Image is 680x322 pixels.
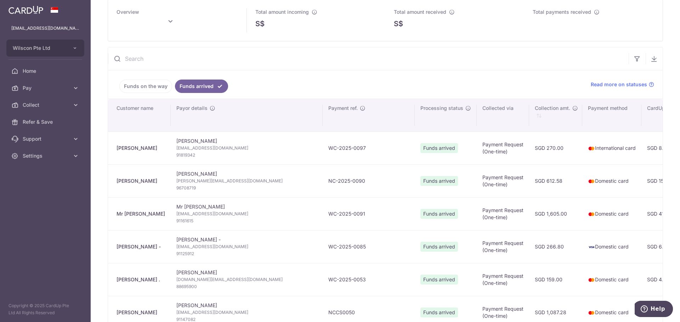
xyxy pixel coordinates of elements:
[420,242,458,252] span: Funds arrived
[176,283,317,290] span: 88695900
[6,40,84,57] button: Wilscon Pte Ltd
[117,177,165,185] div: [PERSON_NAME]
[176,152,317,159] span: 91819342
[477,164,529,197] td: Payment Request (One-time)
[420,275,458,285] span: Funds arrived
[529,263,582,296] td: SGD 159.00
[415,99,477,131] th: Processing status
[176,243,317,250] span: [EMAIL_ADDRESS][DOMAIN_NAME]
[588,309,595,316] img: mastercard-sm-87a3fd1e0bddd137fecb07648320f44c262e2538e7db6024463105ddbc961eb2.png
[176,177,317,185] span: [PERSON_NAME][EMAIL_ADDRESS][DOMAIN_NAME]
[23,101,69,109] span: Collect
[171,131,323,164] td: [PERSON_NAME]
[529,197,582,230] td: SGD 1,605.00
[171,263,323,296] td: [PERSON_NAME]
[582,164,641,197] td: Domestic card
[529,230,582,263] td: SGD 266.80
[176,217,317,224] span: 91161615
[13,45,65,52] span: Wilscon Pte Ltd
[171,230,323,263] td: [PERSON_NAME] -
[23,84,69,92] span: Pay
[477,263,529,296] td: Payment Request (One-time)
[394,18,403,29] span: S$
[635,301,673,318] iframe: Opens a widget where you can find more information
[176,145,317,152] span: [EMAIL_ADDRESS][DOMAIN_NAME]
[16,5,30,11] span: Help
[323,131,415,164] td: WC-2025-0097
[582,99,641,131] th: Payment method
[582,131,641,164] td: International card
[117,309,165,316] div: [PERSON_NAME]
[529,164,582,197] td: SGD 612.58
[323,230,415,263] td: WC-2025-0085
[108,47,629,70] input: Search
[588,276,595,283] img: mastercard-sm-87a3fd1e0bddd137fecb07648320f44c262e2538e7db6024463105ddbc961eb2.png
[323,164,415,197] td: NC-2025-0090
[171,164,323,197] td: [PERSON_NAME]
[420,105,463,112] span: Processing status
[477,197,529,230] td: Payment Request (One-time)
[535,105,570,112] span: Collection amt.
[117,9,139,15] span: Overview
[255,9,309,15] span: Total amount incoming
[582,263,641,296] td: Domestic card
[176,185,317,192] span: 96708719
[117,145,165,152] div: [PERSON_NAME]
[477,230,529,263] td: Payment Request (One-time)
[420,209,458,219] span: Funds arrived
[529,131,582,164] td: SGD 270.00
[171,99,323,131] th: Payor details
[533,9,591,15] span: Total payments received
[588,211,595,218] img: mastercard-sm-87a3fd1e0bddd137fecb07648320f44c262e2538e7db6024463105ddbc961eb2.png
[23,152,69,159] span: Settings
[582,230,641,263] td: Domestic card
[328,105,358,112] span: Payment ref.
[23,118,69,125] span: Refer & Save
[8,6,43,14] img: CardUp
[23,68,69,75] span: Home
[588,244,595,251] img: visa-sm-192604c4577d2d35970c8ed26b86981c2741ebd56154ab54ad91a526f0f24972.png
[394,9,446,15] span: Total amount received
[117,276,165,283] div: [PERSON_NAME] .
[420,308,458,317] span: Funds arrived
[420,176,458,186] span: Funds arrived
[176,210,317,217] span: [EMAIL_ADDRESS][DOMAIN_NAME]
[117,210,165,217] div: Mr [PERSON_NAME]
[11,25,79,32] p: [EMAIL_ADDRESS][DOMAIN_NAME]
[108,99,171,131] th: Customer name
[582,197,641,230] td: Domestic card
[176,276,317,283] span: [DOMAIN_NAME][EMAIL_ADDRESS][DOMAIN_NAME]
[477,99,529,131] th: Collected via
[176,250,317,257] span: 91125912
[176,309,317,316] span: [EMAIL_ADDRESS][DOMAIN_NAME]
[420,143,458,153] span: Funds arrived
[591,81,654,88] a: Read more on statuses
[647,105,674,112] span: CardUp fee
[591,81,647,88] span: Read more on statuses
[23,135,69,142] span: Support
[171,197,323,230] td: Mr [PERSON_NAME]
[588,178,595,185] img: mastercard-sm-87a3fd1e0bddd137fecb07648320f44c262e2538e7db6024463105ddbc961eb2.png
[323,197,415,230] td: WC-2025-0091
[529,99,582,131] th: Collection amt. : activate to sort column ascending
[117,243,165,250] div: [PERSON_NAME] -
[255,18,265,29] span: S$
[323,263,415,296] td: WC-2025-0053
[176,105,208,112] span: Payor details
[588,145,595,152] img: mastercard-sm-87a3fd1e0bddd137fecb07648320f44c262e2538e7db6024463105ddbc961eb2.png
[323,99,415,131] th: Payment ref.
[175,80,228,93] a: Funds arrived
[119,80,172,93] a: Funds on the way
[477,131,529,164] td: Payment Request (One-time)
